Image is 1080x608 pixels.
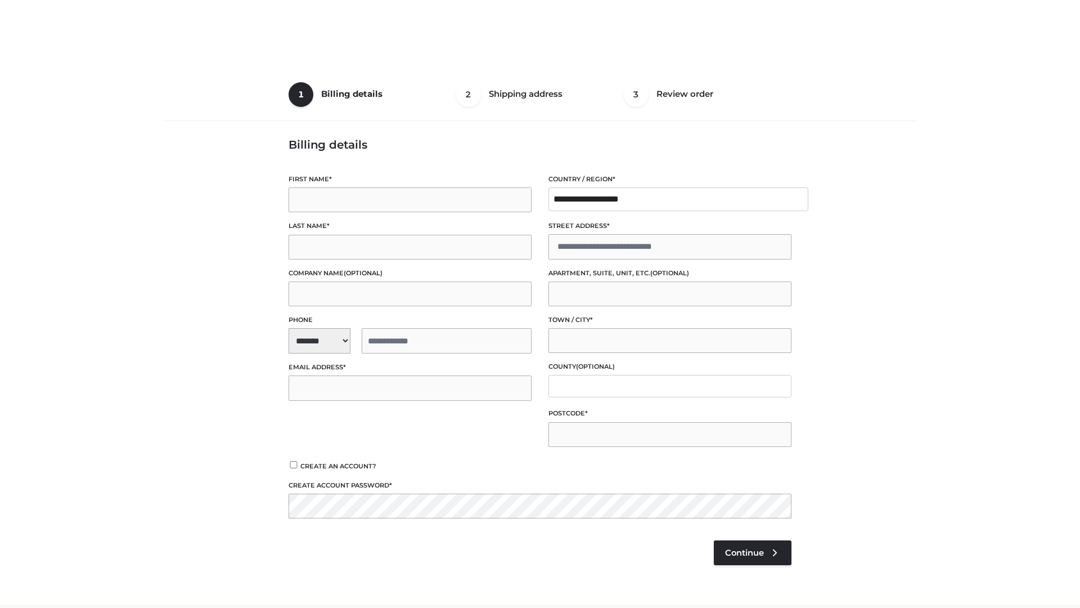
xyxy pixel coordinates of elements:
label: Apartment, suite, unit, etc. [548,268,791,279]
label: Email address [289,362,532,373]
span: Continue [725,548,764,558]
label: Country / Region [548,174,791,185]
label: First name [289,174,532,185]
label: Company name [289,268,532,279]
span: 3 [624,82,649,107]
label: Town / City [548,315,791,325]
h3: Billing details [289,138,791,151]
a: Continue [714,540,791,565]
label: Street address [548,221,791,231]
span: Review order [656,88,713,99]
span: (optional) [576,363,615,370]
span: Shipping address [489,88,562,99]
input: Create an account? [289,461,299,468]
span: 1 [289,82,313,107]
label: County [548,361,791,372]
label: Last name [289,221,532,231]
span: (optional) [344,269,382,277]
span: Create an account? [300,462,376,470]
label: Create account password [289,480,791,491]
label: Phone [289,315,532,325]
span: 2 [456,82,481,107]
span: (optional) [650,269,689,277]
span: Billing details [321,88,382,99]
label: Postcode [548,408,791,419]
